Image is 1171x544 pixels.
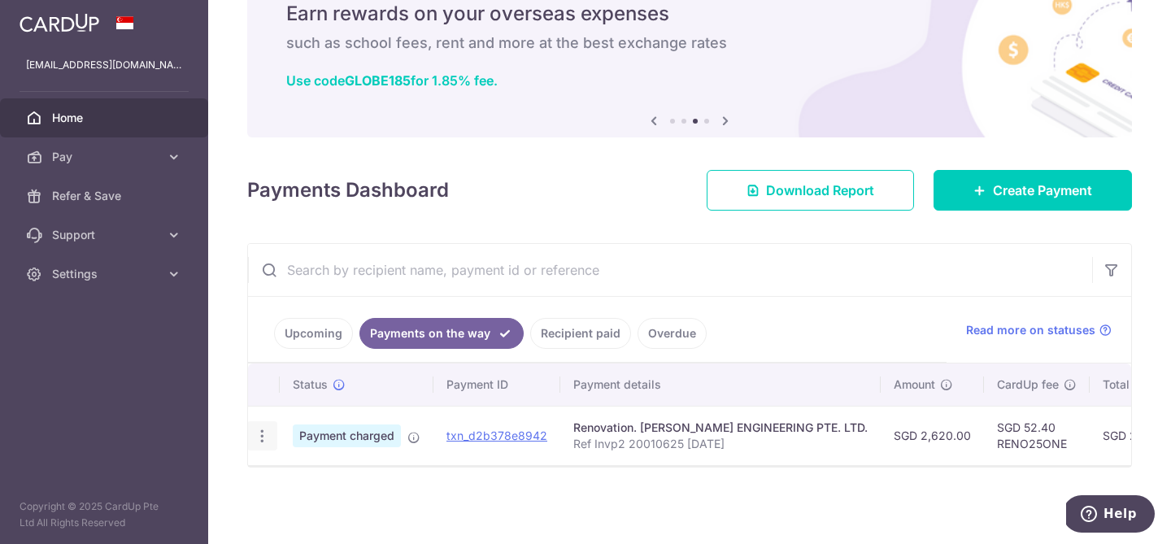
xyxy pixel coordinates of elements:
a: Read more on statuses [966,322,1112,338]
td: SGD 2,620.00 [881,406,984,465]
span: Download Report [766,181,874,200]
h4: Payments Dashboard [247,176,449,205]
a: Recipient paid [530,318,631,349]
img: CardUp [20,13,99,33]
h6: such as school fees, rent and more at the best exchange rates [286,33,1093,53]
span: Amount [894,376,935,393]
span: Settings [52,266,159,282]
span: Total amt. [1103,376,1156,393]
span: Payment charged [293,424,401,447]
h5: Earn rewards on your overseas expenses [286,1,1093,27]
a: txn_d2b378e8942 [446,429,547,442]
span: Support [52,227,159,243]
input: Search by recipient name, payment id or reference [248,244,1092,296]
span: Status [293,376,328,393]
a: Download Report [707,170,914,211]
iframe: Opens a widget where you can find more information [1066,495,1155,536]
p: [EMAIL_ADDRESS][DOMAIN_NAME] [26,57,182,73]
b: GLOBE185 [345,72,411,89]
td: SGD 52.40 RENO25ONE [984,406,1090,465]
span: Home [52,110,159,126]
span: Create Payment [993,181,1092,200]
p: Ref Invp2 20010625 [DATE] [573,436,868,452]
span: Pay [52,149,159,165]
span: Refer & Save [52,188,159,204]
th: Payment ID [433,363,560,406]
a: Create Payment [934,170,1132,211]
span: CardUp fee [997,376,1059,393]
span: Read more on statuses [966,322,1095,338]
a: Use codeGLOBE185for 1.85% fee. [286,72,498,89]
div: Renovation. [PERSON_NAME] ENGINEERING PTE. LTD. [573,420,868,436]
a: Payments on the way [359,318,524,349]
a: Overdue [638,318,707,349]
a: Upcoming [274,318,353,349]
th: Payment details [560,363,881,406]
